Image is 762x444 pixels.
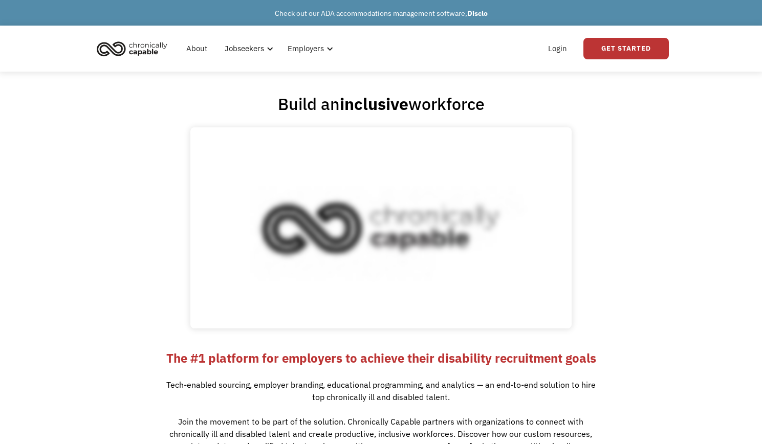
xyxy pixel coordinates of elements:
strong: Disclo [467,9,488,18]
img: Chronically Capable logo [94,37,170,60]
a: Check out our ADA accommodations management software,Disclo [275,9,488,18]
a: home [94,37,175,60]
div: Jobseekers [219,32,276,65]
a: Get Started [583,38,669,59]
strong: The #1 platform for employers to achieve their disability recruitment goals [166,350,596,366]
div: Employers [281,32,336,65]
strong: inclusive [340,93,408,115]
div: Employers [288,42,324,55]
div: Jobseekers [225,42,264,55]
a: About [180,32,213,65]
a: Login [542,32,573,65]
h1: Build an workforce [278,94,485,114]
